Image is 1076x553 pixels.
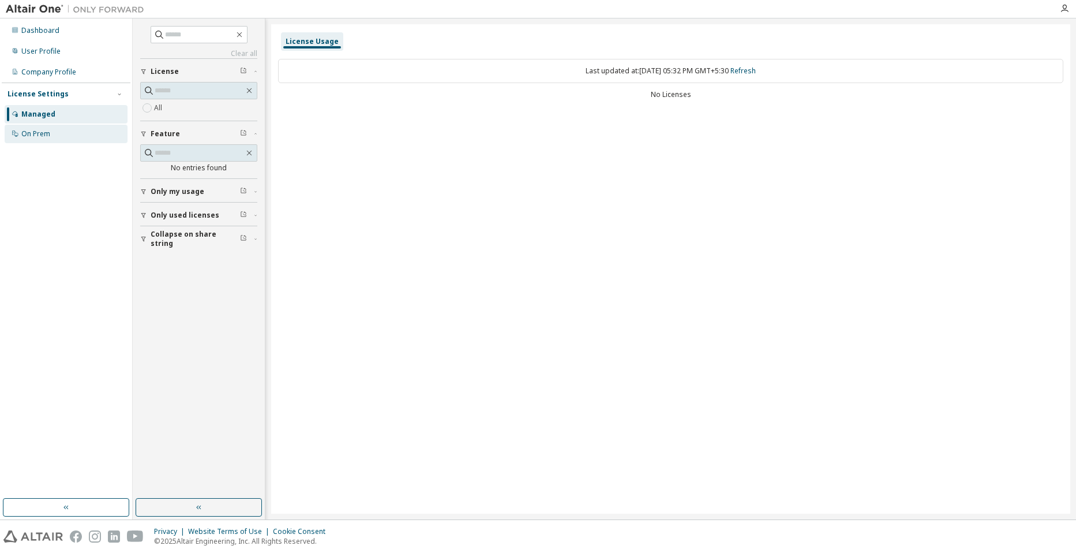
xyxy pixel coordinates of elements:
[278,59,1063,83] div: Last updated at: [DATE] 05:32 PM GMT+5:30
[188,527,273,536] div: Website Terms of Use
[273,527,332,536] div: Cookie Consent
[151,187,204,196] span: Only my usage
[140,49,257,58] a: Clear all
[286,37,339,46] div: License Usage
[21,129,50,139] div: On Prem
[70,530,82,543] img: facebook.svg
[108,530,120,543] img: linkedin.svg
[240,67,247,76] span: Clear filter
[278,90,1063,99] div: No Licenses
[240,211,247,220] span: Clear filter
[154,527,188,536] div: Privacy
[3,530,63,543] img: altair_logo.svg
[154,101,164,115] label: All
[140,226,257,252] button: Collapse on share string
[140,59,257,84] button: License
[240,129,247,139] span: Clear filter
[151,211,219,220] span: Only used licenses
[730,66,756,76] a: Refresh
[154,536,332,546] p: © 2025 Altair Engineering, Inc. All Rights Reserved.
[127,530,144,543] img: youtube.svg
[21,26,59,35] div: Dashboard
[21,68,76,77] div: Company Profile
[21,47,61,56] div: User Profile
[89,530,101,543] img: instagram.svg
[140,121,257,147] button: Feature
[8,89,69,99] div: License Settings
[6,3,150,15] img: Altair One
[151,129,180,139] span: Feature
[140,163,257,173] div: No entries found
[240,234,247,244] span: Clear filter
[240,187,247,196] span: Clear filter
[151,67,179,76] span: License
[151,230,240,248] span: Collapse on share string
[140,179,257,204] button: Only my usage
[21,110,55,119] div: Managed
[140,203,257,228] button: Only used licenses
